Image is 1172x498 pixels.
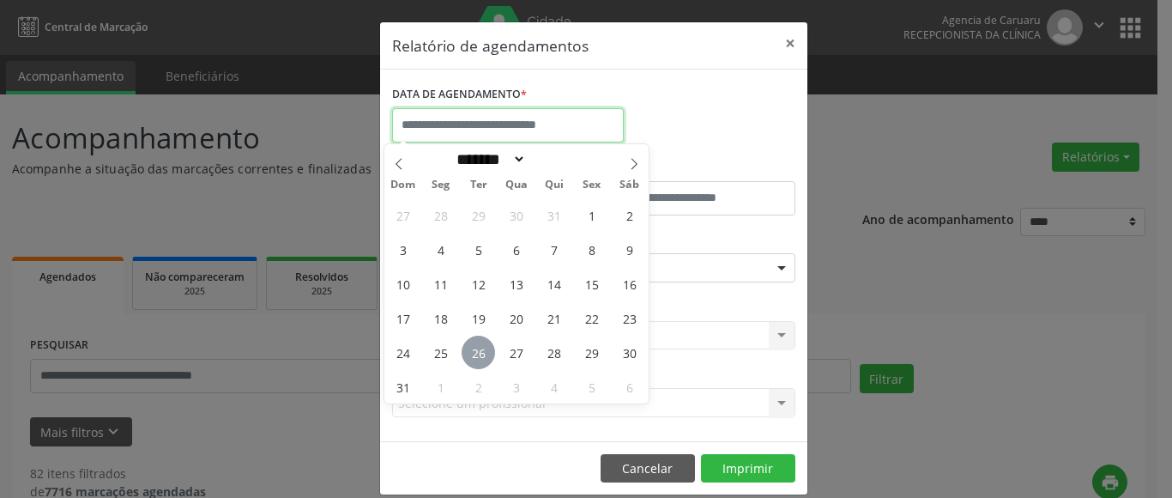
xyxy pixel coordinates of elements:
[386,336,420,369] span: Agosto 24, 2025
[462,233,495,266] span: Agosto 5, 2025
[462,198,495,232] span: Julho 29, 2025
[462,267,495,301] span: Agosto 12, 2025
[499,233,533,266] span: Agosto 6, 2025
[613,301,646,335] span: Agosto 23, 2025
[424,198,457,232] span: Julho 28, 2025
[537,198,571,232] span: Julho 31, 2025
[601,454,695,483] button: Cancelar
[499,370,533,404] span: Setembro 3, 2025
[613,233,646,266] span: Agosto 9, 2025
[575,336,608,369] span: Agosto 29, 2025
[575,370,608,404] span: Setembro 5, 2025
[575,233,608,266] span: Agosto 8, 2025
[575,198,608,232] span: Agosto 1, 2025
[535,179,573,191] span: Qui
[537,233,571,266] span: Agosto 7, 2025
[424,301,457,335] span: Agosto 18, 2025
[575,267,608,301] span: Agosto 15, 2025
[424,336,457,369] span: Agosto 25, 2025
[575,301,608,335] span: Agosto 22, 2025
[392,82,527,108] label: DATA DE AGENDAMENTO
[460,179,498,191] span: Ter
[499,267,533,301] span: Agosto 13, 2025
[526,150,583,168] input: Year
[537,267,571,301] span: Agosto 14, 2025
[537,301,571,335] span: Agosto 21, 2025
[392,34,589,57] h5: Relatório de agendamentos
[424,267,457,301] span: Agosto 11, 2025
[613,370,646,404] span: Setembro 6, 2025
[450,150,526,168] select: Month
[422,179,460,191] span: Seg
[386,267,420,301] span: Agosto 10, 2025
[386,198,420,232] span: Julho 27, 2025
[613,267,646,301] span: Agosto 16, 2025
[462,370,495,404] span: Setembro 2, 2025
[424,233,457,266] span: Agosto 4, 2025
[537,370,571,404] span: Setembro 4, 2025
[573,179,611,191] span: Sex
[613,336,646,369] span: Agosto 30, 2025
[386,233,420,266] span: Agosto 3, 2025
[499,336,533,369] span: Agosto 27, 2025
[773,22,807,64] button: Close
[499,301,533,335] span: Agosto 20, 2025
[498,179,535,191] span: Qua
[537,336,571,369] span: Agosto 28, 2025
[613,198,646,232] span: Agosto 2, 2025
[386,301,420,335] span: Agosto 17, 2025
[499,198,533,232] span: Julho 30, 2025
[462,301,495,335] span: Agosto 19, 2025
[386,370,420,404] span: Agosto 31, 2025
[701,454,795,483] button: Imprimir
[598,155,795,181] label: ATÉ
[424,370,457,404] span: Setembro 1, 2025
[462,336,495,369] span: Agosto 26, 2025
[611,179,649,191] span: Sáb
[384,179,422,191] span: Dom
